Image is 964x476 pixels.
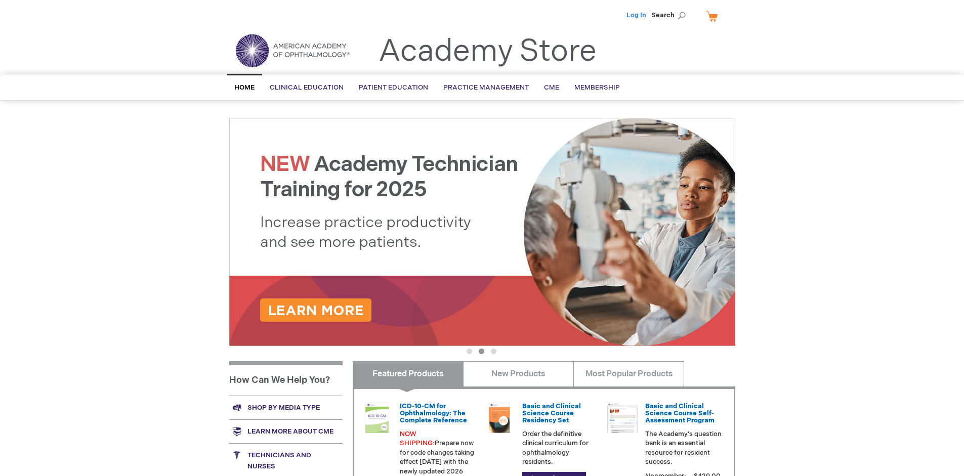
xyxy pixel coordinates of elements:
a: ICD-10-CM for Ophthalmology: The Complete Reference [400,402,467,425]
a: Featured Products [353,361,464,386]
span: Membership [574,83,620,92]
img: bcscself_20.jpg [607,403,638,433]
span: Practice Management [443,83,529,92]
img: 02850963u_47.png [484,403,515,433]
button: 2 of 3 [479,349,484,354]
button: 3 of 3 [491,349,496,354]
span: Search [651,5,690,25]
p: The Academy's question bank is an essential resource for resident success. [645,429,722,467]
a: Shop by media type [229,396,343,419]
a: Academy Store [379,33,597,70]
button: 1 of 3 [467,349,472,354]
a: New Products [463,361,574,386]
p: Order the definitive clinical curriculum for ophthalmology residents. [522,429,599,467]
img: 0120008u_42.png [362,403,392,433]
a: Most Popular Products [573,361,684,386]
span: Patient Education [359,83,428,92]
font: NOW SHIPPING: [400,430,435,448]
span: Clinical Education [270,83,344,92]
h1: How Can We Help You? [229,361,343,396]
a: Basic and Clinical Science Course Self-Assessment Program [645,402,715,425]
span: Home [234,83,255,92]
a: Log In [626,11,646,19]
a: Learn more about CME [229,419,343,443]
a: Basic and Clinical Science Course Residency Set [522,402,581,425]
span: CME [544,83,559,92]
